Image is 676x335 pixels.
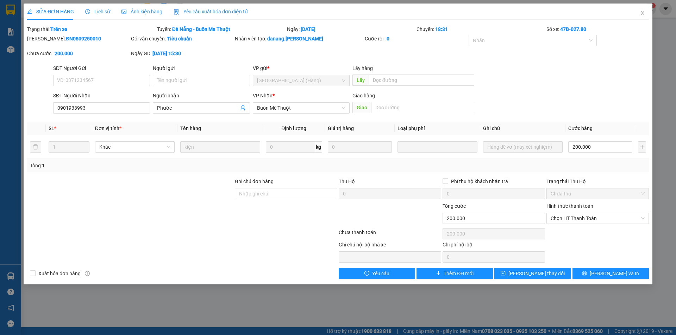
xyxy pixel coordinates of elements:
[153,64,250,72] div: Người gửi
[301,26,315,32] b: [DATE]
[27,50,130,57] div: Chưa cước :
[235,179,274,184] label: Ghi chú đơn hàng
[85,271,90,276] span: info-circle
[121,9,162,14] span: Ảnh kiện hàng
[55,51,73,56] b: 200.000
[416,25,546,33] div: Chuyến:
[339,179,355,184] span: Thu Hộ
[235,35,363,43] div: Nhân viên tạo:
[444,270,474,277] span: Thêm ĐH mới
[167,36,192,41] b: Tiêu chuẩn
[560,26,586,32] b: 47B-027.80
[50,26,67,32] b: Trên xe
[546,25,650,33] div: Số xe:
[131,35,233,43] div: Gói vận chuyển:
[66,36,101,41] b: ĐN0809250010
[352,93,375,98] span: Giao hàng
[180,125,201,131] span: Tên hàng
[172,26,230,32] b: Đà Nẵng - Buôn Ma Thuột
[633,4,652,23] button: Close
[365,35,467,43] div: Cước rồi :
[387,36,389,41] b: 0
[443,203,466,209] span: Tổng cước
[49,125,54,131] span: SL
[364,271,369,276] span: exclamation-circle
[27,35,130,43] div: [PERSON_NAME]:
[174,9,248,14] span: Yêu cầu xuất hóa đơn điện tử
[156,25,286,33] div: Tuyến:
[638,141,646,153] button: plus
[352,75,369,86] span: Lấy
[338,228,442,241] div: Chưa thanh toán
[417,268,493,279] button: plusThêm ĐH mới
[53,92,150,99] div: SĐT Người Nhận
[568,125,593,131] span: Cước hàng
[501,271,506,276] span: save
[443,241,545,251] div: Chi phí nội bộ
[339,241,441,251] div: Ghi chú nội bộ nhà xe
[281,125,306,131] span: Định lượng
[328,141,392,153] input: 0
[572,268,649,279] button: printer[PERSON_NAME] và In
[36,270,83,277] span: Xuất hóa đơn hàng
[640,10,645,16] span: close
[152,51,181,56] b: [DATE] 15:30
[352,102,371,113] span: Giao
[30,141,41,153] button: delete
[95,125,121,131] span: Đơn vị tính
[315,141,322,153] span: kg
[480,122,565,135] th: Ghi chú
[121,9,126,14] span: picture
[448,178,511,185] span: Phí thu hộ khách nhận trả
[582,271,587,276] span: printer
[328,125,354,131] span: Giá trị hàng
[257,75,345,86] span: Đà Nẵng (Hàng)
[26,25,156,33] div: Trạng thái:
[27,9,32,14] span: edit
[85,9,110,14] span: Lịch sử
[590,270,639,277] span: [PERSON_NAME] và In
[551,188,645,199] span: Chưa thu
[30,162,261,169] div: Tổng: 1
[546,203,593,209] label: Hình thức thanh toán
[483,141,563,153] input: Ghi Chú
[85,9,90,14] span: clock-circle
[267,36,323,41] b: danang.[PERSON_NAME]
[546,178,649,185] div: Trạng thái Thu Hộ
[551,213,645,224] span: Chọn HT Thanh Toán
[435,26,448,32] b: 18:31
[99,142,170,152] span: Khác
[27,9,74,14] span: SỬA ĐƠN HÀNG
[174,9,179,15] img: icon
[369,75,474,86] input: Dọc đường
[286,25,416,33] div: Ngày:
[53,64,150,72] div: SĐT Người Gửi
[131,50,233,57] div: Ngày GD:
[253,93,273,98] span: VP Nhận
[257,103,345,113] span: Buôn Mê Thuột
[372,270,389,277] span: Yêu cầu
[494,268,571,279] button: save[PERSON_NAME] thay đổi
[235,188,337,199] input: Ghi chú đơn hàng
[371,102,474,113] input: Dọc đường
[508,270,565,277] span: [PERSON_NAME] thay đổi
[395,122,480,135] th: Loại phụ phí
[339,268,415,279] button: exclamation-circleYêu cầu
[240,105,246,111] span: user-add
[436,271,441,276] span: plus
[352,65,373,71] span: Lấy hàng
[180,141,260,153] input: VD: Bàn, Ghế
[153,92,250,99] div: Người nhận
[253,64,350,72] div: VP gửi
